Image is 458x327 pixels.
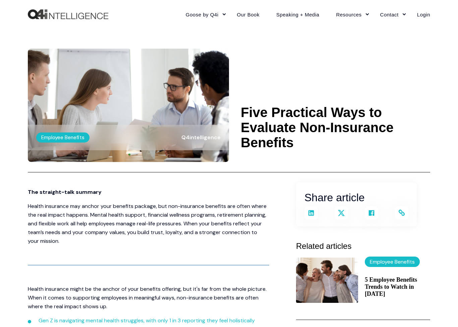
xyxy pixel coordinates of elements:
span: Q4intelligence [181,134,221,141]
img: With 2023 approaching, employee retention is on everyone's minds. Watch these five employee benef... [296,258,358,303]
img: Q4intelligence, LLC logo [28,9,108,19]
a: 5 Employee Benefits Trends to Watch in [DATE] [365,276,430,297]
h3: Share article [304,189,408,206]
label: Employee Benefits [36,132,90,143]
span: The straight-talk summary [28,188,102,196]
span: Health insurance might be the anchor of your benefits offering, but it's far from the whole pictu... [28,285,267,310]
a: Back to Home [28,9,108,19]
h1: Five Practical Ways to Evaluate Non-Insurance Benefits [241,105,430,150]
img: Employees discussing non-insurance benefits [28,49,229,162]
label: Employee Benefits [365,257,420,267]
h3: Related articles [296,240,430,253]
p: Health insurance may anchor your benefits package, but non-insurance benefits are often where the... [28,202,269,246]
